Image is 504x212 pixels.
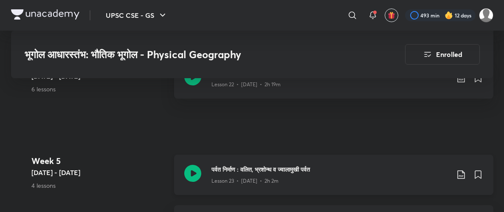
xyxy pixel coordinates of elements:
[31,155,167,167] h4: Week 5
[31,85,167,93] p: 6 lessons
[31,181,167,190] p: 4 lessons
[25,48,357,61] h3: भूगोल आधारस्‍तंभ: भौतिक भूगोल - Physical Geography
[445,11,453,20] img: streak
[479,8,493,23] img: Komal
[388,11,395,19] img: avatar
[385,8,398,22] button: avatar
[101,7,173,24] button: UPSC CSE - GS
[405,44,480,65] button: Enrolled
[211,177,279,185] p: Lesson 23 • [DATE] • 2h 2m
[211,165,449,174] h3: पर्वत निर्माण : वलित, भ्रशोन्थ व ज्वालामुखी पर्वत
[31,167,167,178] h5: [DATE] - [DATE]
[174,155,493,205] a: पर्वत निर्माण : वलित, भ्रशोन्थ व ज्वालामुखी पर्वतLesson 23 • [DATE] • 2h 2m
[11,9,79,20] img: Company Logo
[174,58,493,109] a: प्लेट विर्वतिनिकी एवं पर्वत निर्माणLesson 22 • [DATE] • 2h 19m
[11,9,79,22] a: Company Logo
[211,81,281,88] p: Lesson 22 • [DATE] • 2h 19m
